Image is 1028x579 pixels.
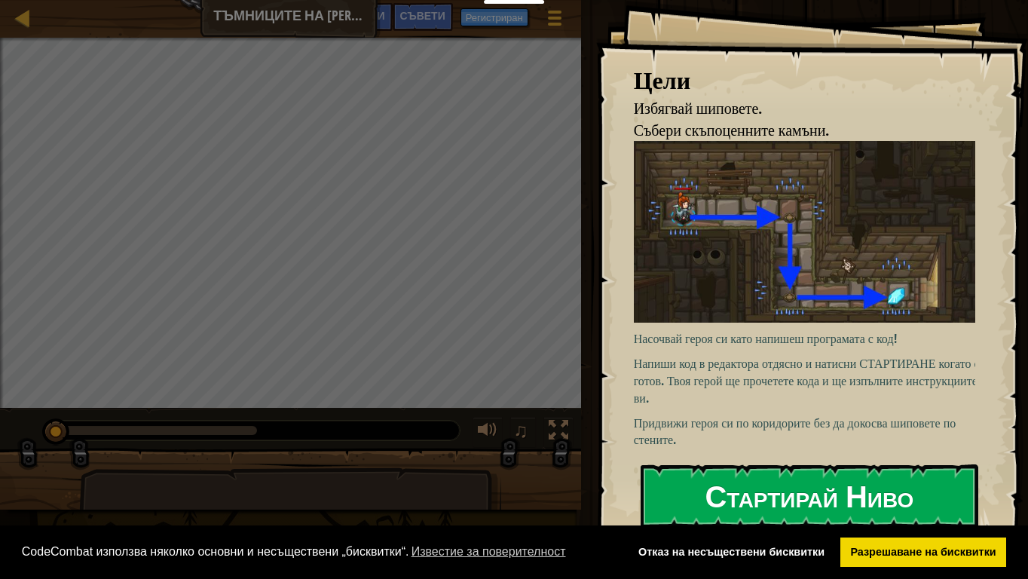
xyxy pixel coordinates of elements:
a: разрешаване на бисквитки [840,538,1006,568]
font: Съвети [400,8,445,23]
font: CodeCombat използва няколко основни и несъществени „бисквитки“. [22,545,409,558]
font: Насочвай героя си като напишеш програмата с код! [634,330,897,347]
button: Превключване на цял екран [543,417,574,448]
button: ♫ [510,417,536,448]
font: Цели [634,63,690,96]
font: Стартирай Ниво [705,476,913,516]
font: Събери скъпоценните камъни. [634,120,830,140]
font: Известие за поверителност [412,545,566,558]
font: Разрешаване на бисквитки [850,546,996,558]
li: Избягвай шиповете. [615,98,971,120]
button: Регистриран [460,8,528,26]
font: ♫ [513,419,528,442]
font: Придвижи героя си по коридорите без да докосва шиповете по стените. [634,415,956,449]
font: Напиши код в редактора отдясно и натисни СТАРТИРАНЕ когато си готов. Твоя герой ще прочетете кода... [634,355,987,406]
font: Попитайте ИИ [302,8,385,23]
a: научете повече за бисквитките [408,541,568,563]
button: Настрой звука [473,417,503,448]
button: Попитайте ИИ [295,3,393,31]
a: отказване на бисквитки [628,538,834,568]
font: Отказ на несъществени бисквитки [638,546,825,558]
button: Показване на менюто на играта [536,3,574,38]
li: Събери скъпоценните камъни. [615,120,971,142]
font: Регистриран [466,11,523,24]
img: Тъмниците на Китгард [634,141,988,323]
font: Избягвай шиповете. [634,98,763,118]
button: Стартирай Ниво [641,464,978,528]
